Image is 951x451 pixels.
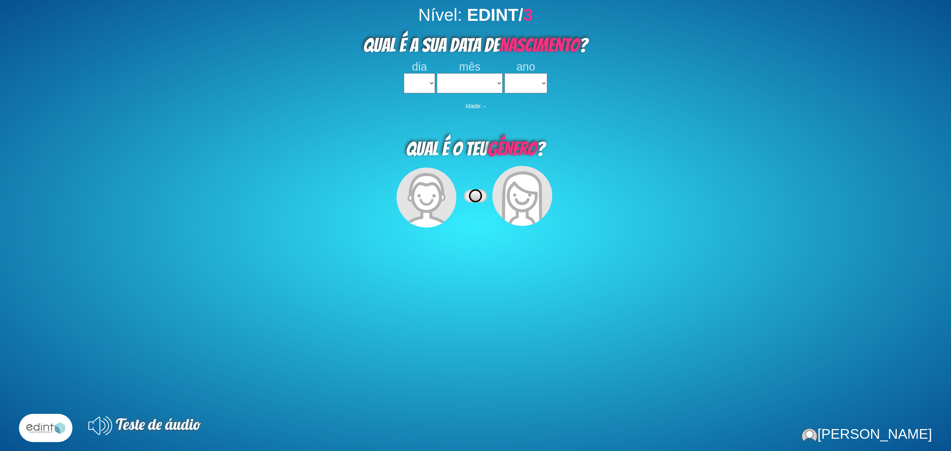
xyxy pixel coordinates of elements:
[487,139,536,159] span: GÉNERO
[523,5,533,25] span: 3
[500,35,579,55] span: NASCIMENTO
[467,5,533,25] b: EDINT/
[363,35,588,55] span: QUAL É A SUA DATA DE ?
[516,60,535,73] span: ano
[418,5,462,25] span: Nível:
[484,103,486,109] b: -
[465,103,482,109] span: Idade:
[406,139,545,159] span: QUAL É O TEU ?
[802,426,932,442] div: [PERSON_NAME]
[23,418,69,438] img: l
[116,414,201,433] span: Teste de áudio
[459,60,481,73] span: mês
[412,60,427,73] span: dia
